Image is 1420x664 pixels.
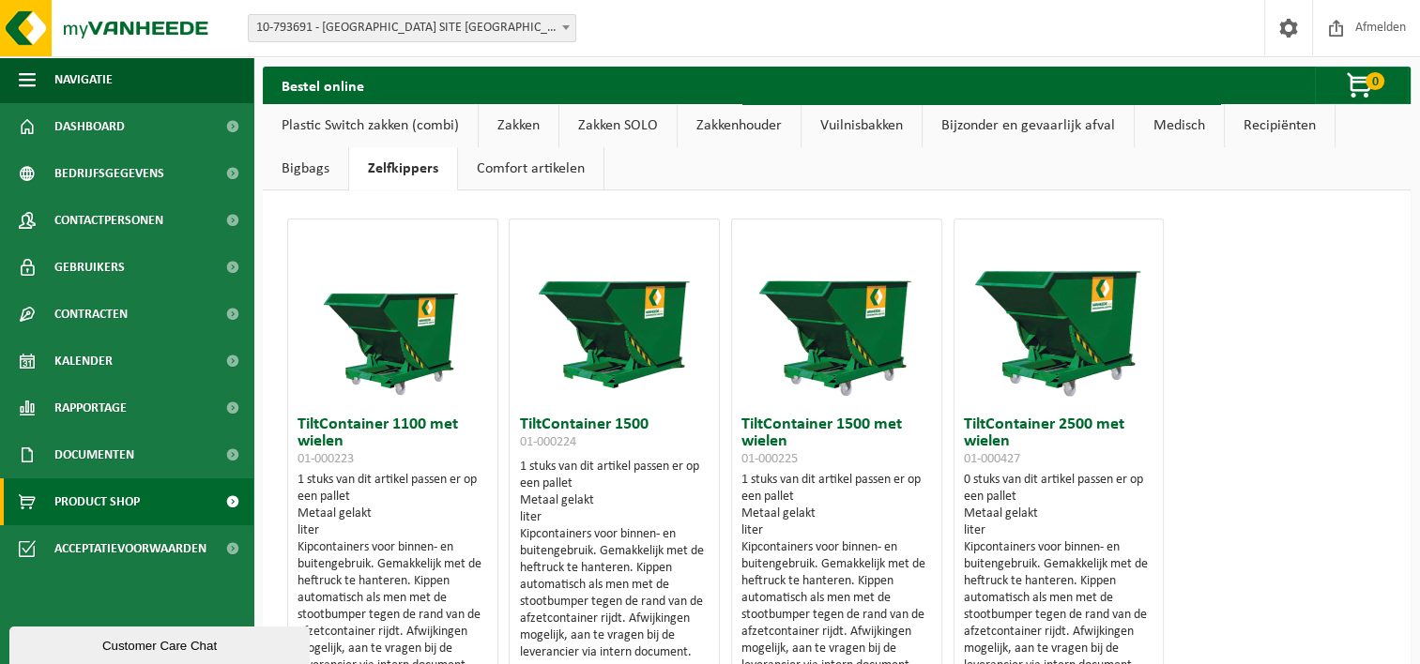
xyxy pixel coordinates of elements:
[964,522,1154,539] div: liter
[298,452,354,466] span: 01-000223
[519,416,710,454] h3: TiltContainer 1500
[54,478,140,525] span: Product Shop
[519,509,710,526] div: liter
[1135,104,1224,147] a: Medisch
[54,150,164,197] span: Bedrijfsgegevens
[1225,104,1335,147] a: Recipiënten
[965,219,1153,407] img: 01-000427
[263,67,383,103] h2: Bestel online
[521,219,709,407] img: 01-000224
[741,506,932,522] div: Metaal gelakt
[54,56,113,103] span: Navigatie
[249,15,575,41] span: 10-793691 - VANHEEDE SITE GELUWE - GELUWE
[559,104,677,147] a: Zakken SOLO
[54,244,125,291] span: Gebruikers
[923,104,1134,147] a: Bijzonder en gevaarlijk afval
[349,147,457,190] a: Zelfkippers
[519,492,710,509] div: Metaal gelakt
[678,104,801,147] a: Zakkenhouder
[54,103,125,150] span: Dashboard
[248,14,576,42] span: 10-793691 - VANHEEDE SITE GELUWE - GELUWE
[741,452,798,466] span: 01-000225
[1366,72,1384,90] span: 0
[458,147,603,190] a: Comfort artikelen
[964,416,1154,467] h3: TiltContainer 2500 met wielen
[964,452,1020,466] span: 01-000427
[54,385,127,431] span: Rapportage
[54,431,134,478] span: Documenten
[263,147,348,190] a: Bigbags
[298,506,488,522] div: Metaal gelakt
[298,522,488,539] div: liter
[54,291,128,338] span: Contracten
[741,416,932,467] h3: TiltContainer 1500 met wielen
[298,219,486,407] img: 01-000223
[298,416,488,467] h3: TiltContainer 1100 met wielen
[519,526,710,661] div: Kipcontainers voor binnen- en buitengebruik. Gemakkelijk met de heftruck te hanteren. Kippen auto...
[964,506,1154,522] div: Metaal gelakt
[54,525,206,572] span: Acceptatievoorwaarden
[479,104,558,147] a: Zakken
[802,104,922,147] a: Vuilnisbakken
[1315,67,1409,104] button: 0
[54,197,163,244] span: Contactpersonen
[9,623,313,664] iframe: chat widget
[54,338,113,385] span: Kalender
[742,219,930,407] img: 01-000225
[263,104,478,147] a: Plastic Switch zakken (combi)
[519,459,710,661] div: 1 stuks van dit artikel passen er op een pallet
[741,522,932,539] div: liter
[519,435,575,449] span: 01-000224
